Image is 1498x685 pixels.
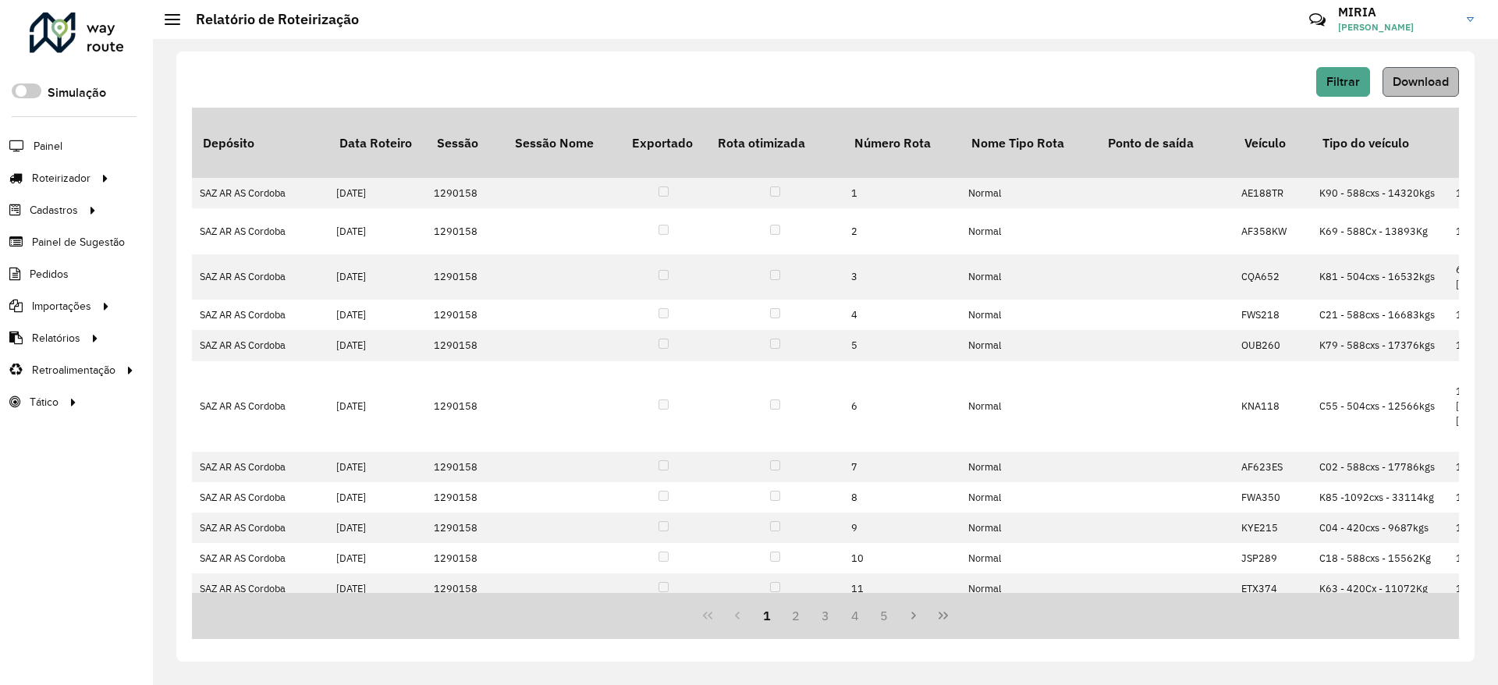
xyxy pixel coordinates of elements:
[48,83,106,102] label: Simulação
[960,330,1097,360] td: Normal
[843,482,960,513] td: 8
[30,202,78,218] span: Cadastros
[899,601,928,630] button: Next Page
[1234,300,1312,330] td: FWS218
[180,11,359,28] h2: Relatório de Roteirização
[1234,513,1312,543] td: KYE215
[192,361,328,452] td: SAZ AR AS Cordoba
[426,178,504,208] td: 1290158
[843,178,960,208] td: 1
[1312,330,1448,360] td: K79 - 588cxs - 17376kgs
[426,452,504,482] td: 1290158
[1234,482,1312,513] td: FWA350
[843,543,960,573] td: 10
[960,513,1097,543] td: Normal
[426,361,504,452] td: 1290158
[426,330,504,360] td: 1290158
[1312,178,1448,208] td: K90 - 588cxs - 14320kgs
[1312,452,1448,482] td: C02 - 588cxs - 17786kgs
[328,482,426,513] td: [DATE]
[1312,573,1448,604] td: K63 - 420Cx - 11072Kg
[960,254,1097,300] td: Normal
[328,513,426,543] td: [DATE]
[426,513,504,543] td: 1290158
[960,543,1097,573] td: Normal
[1312,254,1448,300] td: K81 - 504cxs - 16532kgs
[328,178,426,208] td: [DATE]
[328,208,426,254] td: [DATE]
[426,108,504,178] th: Sessão
[32,330,80,346] span: Relatórios
[781,601,811,630] button: 2
[1316,67,1370,97] button: Filtrar
[1234,573,1312,604] td: ETX374
[1234,254,1312,300] td: CQA652
[1234,330,1312,360] td: OUB260
[192,300,328,330] td: SAZ AR AS Cordoba
[870,601,900,630] button: 5
[328,573,426,604] td: [DATE]
[1312,513,1448,543] td: C04 - 420cxs - 9687kgs
[328,543,426,573] td: [DATE]
[811,601,840,630] button: 3
[960,300,1097,330] td: Normal
[328,452,426,482] td: [DATE]
[960,452,1097,482] td: Normal
[192,254,328,300] td: SAZ AR AS Cordoba
[843,108,960,178] th: Número Rota
[621,108,707,178] th: Exportado
[426,254,504,300] td: 1290158
[1338,20,1455,34] span: [PERSON_NAME]
[328,330,426,360] td: [DATE]
[426,208,504,254] td: 1290158
[843,254,960,300] td: 3
[707,108,843,178] th: Rota otimizada
[192,543,328,573] td: SAZ AR AS Cordoba
[840,601,870,630] button: 4
[328,300,426,330] td: [DATE]
[843,208,960,254] td: 2
[32,362,115,378] span: Retroalimentação
[1234,208,1312,254] td: AF358KW
[1326,75,1360,88] span: Filtrar
[192,330,328,360] td: SAZ AR AS Cordoba
[1234,178,1312,208] td: AE188TR
[1338,5,1455,20] h3: MIRIA
[960,208,1097,254] td: Normal
[843,330,960,360] td: 5
[960,361,1097,452] td: Normal
[1312,482,1448,513] td: K85 -1092cxs - 33114kg
[843,452,960,482] td: 7
[426,543,504,573] td: 1290158
[752,601,782,630] button: 1
[960,482,1097,513] td: Normal
[328,108,426,178] th: Data Roteiro
[928,601,958,630] button: Last Page
[1097,108,1234,178] th: Ponto de saída
[192,513,328,543] td: SAZ AR AS Cordoba
[960,108,1097,178] th: Nome Tipo Rota
[1234,361,1312,452] td: KNA118
[1312,361,1448,452] td: C55 - 504cxs - 12566kgs
[843,361,960,452] td: 6
[30,266,69,282] span: Pedidos
[32,170,91,186] span: Roteirizador
[1312,300,1448,330] td: C21 - 588cxs - 16683kgs
[504,108,621,178] th: Sessão Nome
[30,394,59,410] span: Tático
[843,573,960,604] td: 11
[1234,543,1312,573] td: JSP289
[843,513,960,543] td: 9
[1312,108,1448,178] th: Tipo do veículo
[426,482,504,513] td: 1290158
[328,361,426,452] td: [DATE]
[426,573,504,604] td: 1290158
[1393,75,1449,88] span: Download
[1234,452,1312,482] td: AF623ES
[1312,543,1448,573] td: C18 - 588cxs - 15562Kg
[328,254,426,300] td: [DATE]
[426,300,504,330] td: 1290158
[843,300,960,330] td: 4
[192,452,328,482] td: SAZ AR AS Cordoba
[192,208,328,254] td: SAZ AR AS Cordoba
